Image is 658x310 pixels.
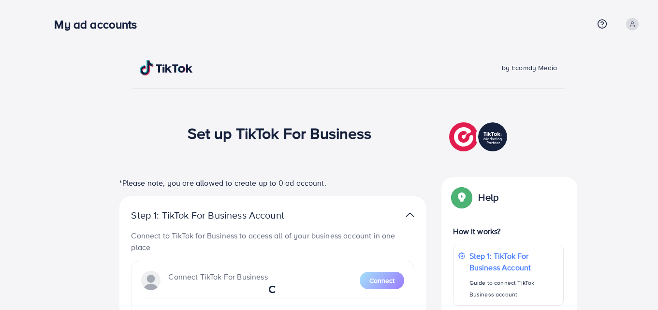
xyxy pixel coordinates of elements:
img: TikTok [140,60,193,75]
img: TikTok partner [406,208,414,222]
img: TikTok partner [449,120,510,154]
img: Popup guide [453,189,470,206]
h1: Set up TikTok For Business [188,124,372,142]
p: How it works? [453,225,563,237]
p: *Please note, you are allowed to create up to 0 ad account. [119,177,426,189]
span: by Ecomdy Media [502,63,557,73]
p: Step 1: TikTok For Business Account [131,209,315,221]
p: Guide to connect TikTok Business account [469,277,558,300]
p: Step 1: TikTok For Business Account [469,250,558,273]
h3: My ad accounts [54,17,145,31]
p: Help [478,192,498,203]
